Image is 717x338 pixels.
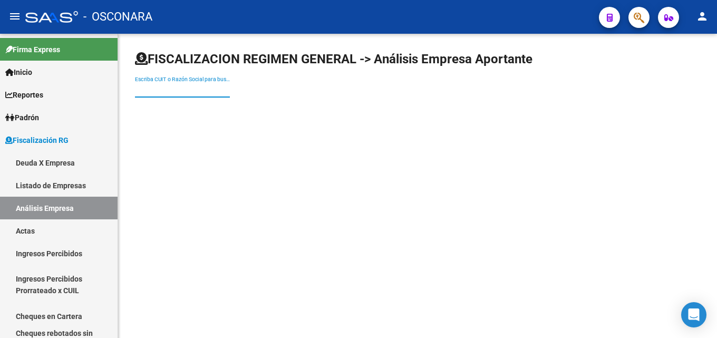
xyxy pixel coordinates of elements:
[5,44,60,55] span: Firma Express
[681,302,706,327] div: Open Intercom Messenger
[8,10,21,23] mat-icon: menu
[83,5,152,28] span: - OSCONARA
[5,112,39,123] span: Padrón
[5,66,32,78] span: Inicio
[5,134,69,146] span: Fiscalización RG
[5,89,43,101] span: Reportes
[135,51,532,67] h1: FISCALIZACION REGIMEN GENERAL -> Análisis Empresa Aportante
[696,10,709,23] mat-icon: person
